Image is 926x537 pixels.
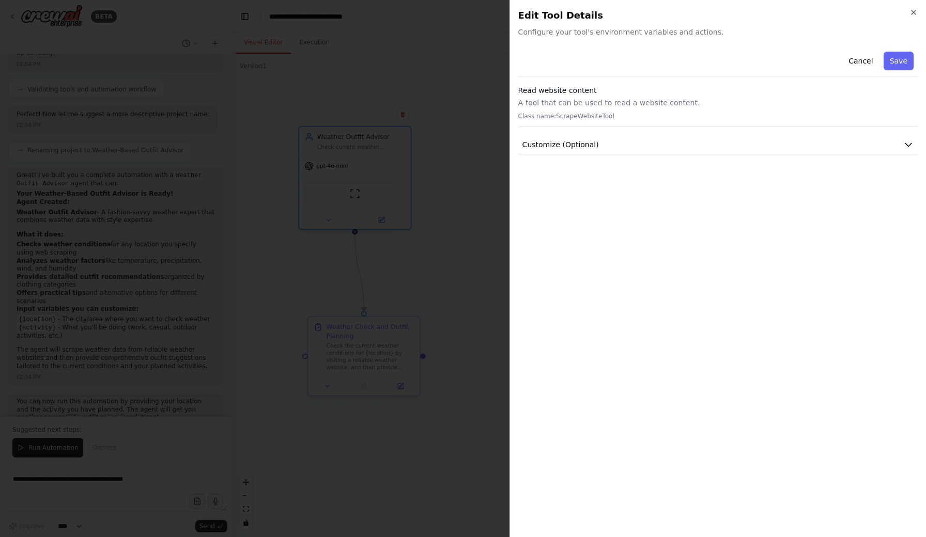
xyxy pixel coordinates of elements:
span: Configure your tool's environment variables and actions. [518,27,918,37]
button: Customize (Optional) [518,135,918,154]
span: Customize (Optional) [522,139,599,150]
h2: Edit Tool Details [518,8,918,23]
p: Class name: ScrapeWebsiteTool [518,112,918,120]
button: Save [884,52,914,70]
button: Cancel [842,52,879,70]
h3: Read website content [518,85,918,96]
p: A tool that can be used to read a website content. [518,98,918,108]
